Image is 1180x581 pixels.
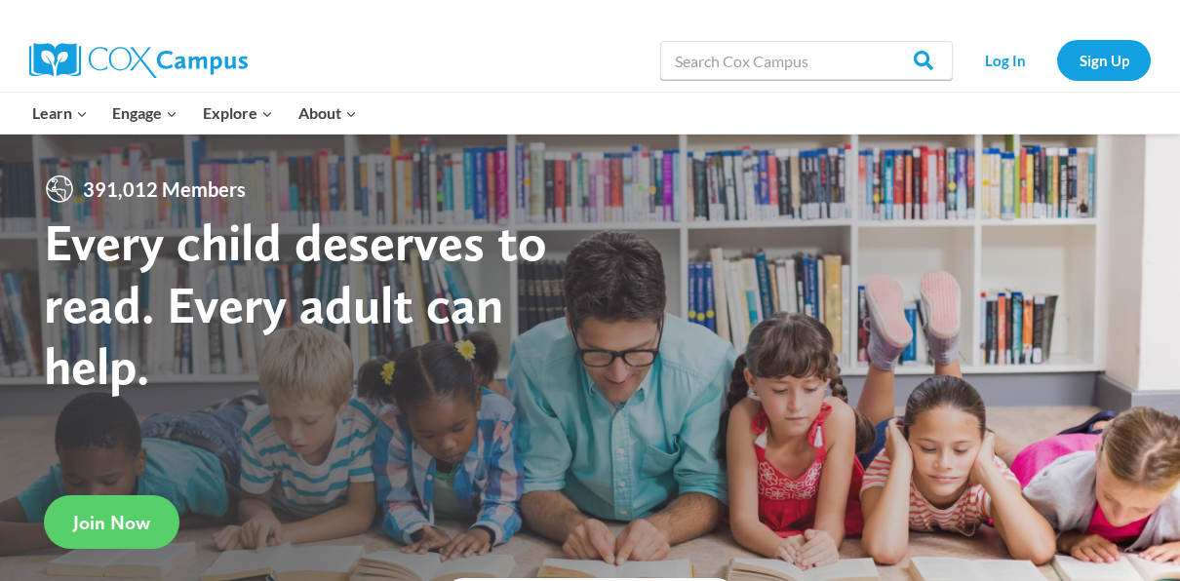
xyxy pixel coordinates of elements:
[660,41,953,80] input: Search Cox Campus
[29,43,248,78] img: Cox Campus
[44,211,547,397] strong: Every child deserves to read. Every adult can help.
[20,93,369,134] nav: Primary Navigation
[298,100,357,126] span: About
[963,40,1151,80] nav: Secondary Navigation
[1057,40,1151,80] a: Sign Up
[75,174,254,205] span: 391,012 Members
[203,100,273,126] span: Explore
[112,100,177,126] span: Engage
[73,511,150,534] span: Join Now
[44,495,179,549] a: Join Now
[32,100,88,126] span: Learn
[963,40,1047,80] a: Log In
